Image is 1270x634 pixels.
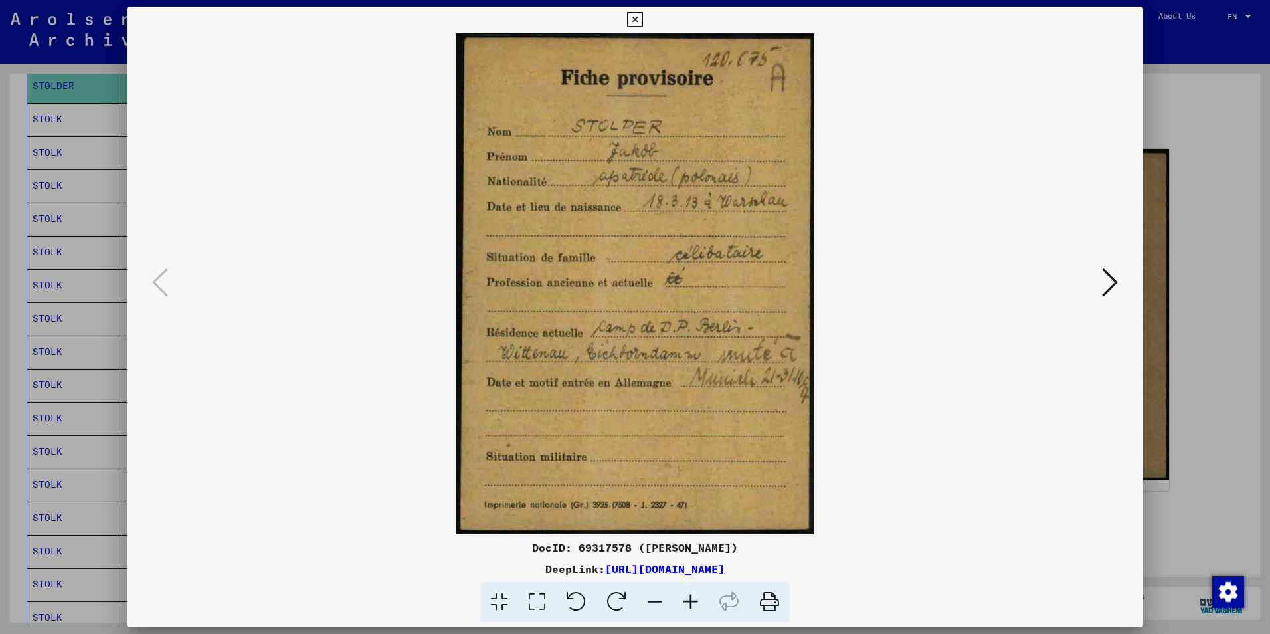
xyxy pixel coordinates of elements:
img: 001.jpg [172,33,1098,534]
div: Change consent [1212,576,1243,607]
div: DocID: 69317578 ([PERSON_NAME]) [127,540,1143,556]
div: DeepLink: [127,561,1143,577]
a: [URL][DOMAIN_NAME] [605,562,725,576]
img: Change consent [1212,576,1244,608]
